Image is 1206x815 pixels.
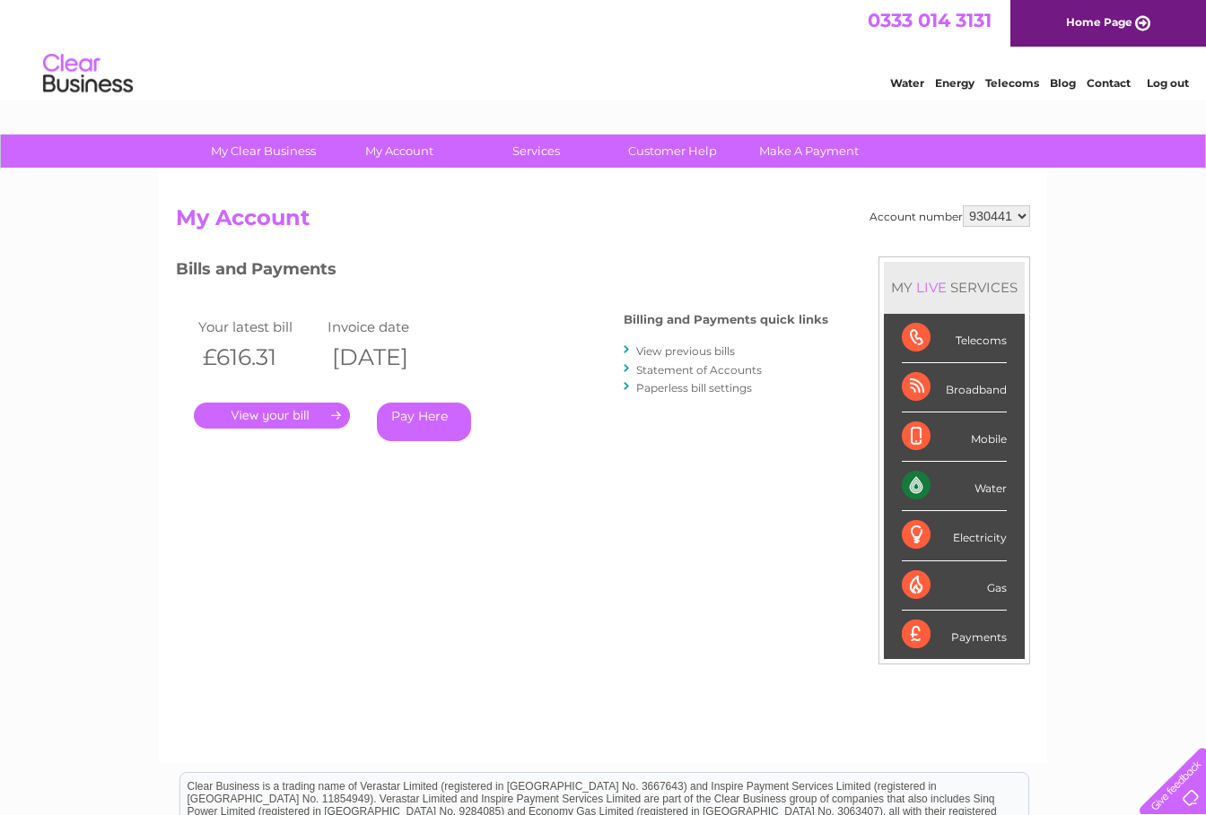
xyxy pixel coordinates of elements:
h2: My Account [176,205,1030,239]
a: . [194,403,350,429]
a: My Clear Business [189,134,337,168]
a: 0333 014 3131 [868,9,992,31]
td: Invoice date [323,315,452,339]
div: Gas [902,561,1007,611]
td: Your latest bill [194,315,323,339]
a: Services [462,134,610,168]
a: Pay Here [377,403,471,441]
a: Energy [935,76,974,90]
div: Mobile [902,412,1007,462]
div: MY SERVICES [884,262,1025,313]
div: LIVE [913,279,950,296]
a: My Account [326,134,474,168]
a: Paperless bill settings [636,381,752,394]
img: logo.png [42,47,134,101]
a: Telecoms [985,76,1039,90]
th: [DATE] [323,339,452,376]
a: Log out [1147,76,1189,90]
div: Telecoms [902,314,1007,363]
h3: Bills and Payments [176,256,828,288]
div: Clear Business is a trading name of Verastar Limited (registered in [GEOGRAPHIC_DATA] No. 3667643... [180,10,1028,87]
div: Electricity [902,511,1007,560]
th: £616.31 [194,339,323,376]
a: Contact [1087,76,1131,90]
div: Broadband [902,363,1007,412]
h4: Billing and Payments quick links [624,313,828,326]
a: View previous bills [636,344,735,358]
a: Make A Payment [735,134,883,168]
div: Water [902,462,1007,511]
a: Water [890,76,924,90]
a: Blog [1050,76,1076,90]
a: Customer Help [599,134,747,168]
div: Payments [902,611,1007,659]
div: Account number [870,205,1030,227]
a: Statement of Accounts [636,363,762,377]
